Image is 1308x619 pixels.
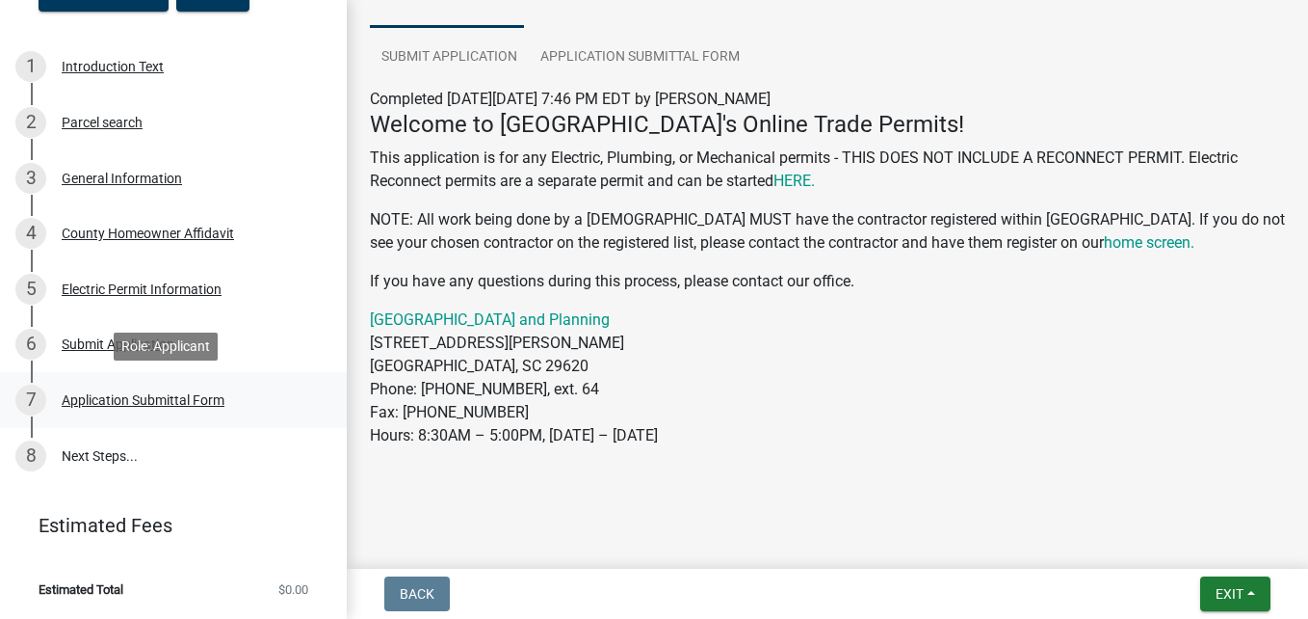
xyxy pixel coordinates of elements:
[62,227,234,240] div: County Homeowner Affidavit
[15,218,46,249] div: 4
[370,27,529,89] a: Submit Application
[529,27,751,89] a: Application Submittal Form
[278,583,308,596] span: $0.00
[15,274,46,305] div: 5
[15,506,316,545] a: Estimated Fees
[15,329,46,360] div: 6
[370,309,1285,447] p: [STREET_ADDRESS][PERSON_NAME] [GEOGRAPHIC_DATA], SC 29620 Phone: [PHONE_NUMBER], ext. 64 Fax: [PH...
[15,441,46,471] div: 8
[370,90,771,108] span: Completed [DATE][DATE] 7:46 PM EDT by [PERSON_NAME]
[15,163,46,194] div: 3
[1216,586,1243,602] span: Exit
[773,172,815,190] a: HERE.
[370,208,1285,255] p: NOTE: All work being done by a [DEMOGRAPHIC_DATA] MUST have the contractor registered within [GEO...
[62,116,143,129] div: Parcel search
[1200,577,1270,611] button: Exit
[370,310,610,329] a: [GEOGRAPHIC_DATA] and Planning
[39,583,123,596] span: Estimated Total
[114,333,218,361] div: Role: Applicant
[1104,233,1194,252] a: home screen.
[15,51,46,82] div: 1
[370,270,1285,293] p: If you have any questions during this process, please contact our office.
[62,337,174,351] div: Submit Application
[62,283,222,296] div: Electric Permit Information
[370,147,1285,193] p: This application is for any Electric, Plumbing, or Mechanical permits - THIS DOES NOT INCLUDE A R...
[370,111,1285,139] h4: Welcome to [GEOGRAPHIC_DATA]'s Online Trade Permits!
[62,172,182,185] div: General Information
[400,586,434,602] span: Back
[15,385,46,416] div: 7
[62,393,224,407] div: Application Submittal Form
[15,107,46,138] div: 2
[384,577,450,611] button: Back
[62,60,164,73] div: Introduction Text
